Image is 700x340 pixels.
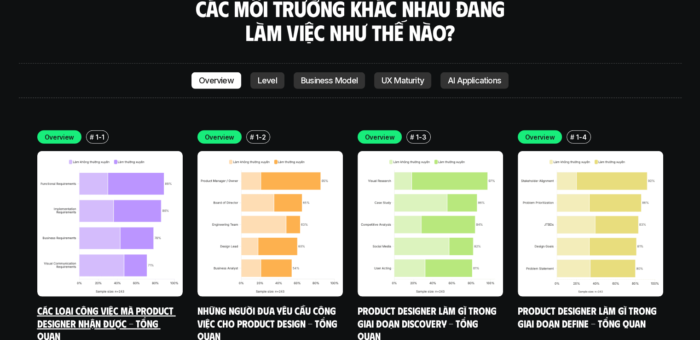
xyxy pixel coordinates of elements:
[440,72,509,89] a: AI Applications
[199,76,234,85] p: Overview
[250,134,254,141] h6: #
[256,132,266,142] p: 1-2
[45,132,75,142] p: Overview
[374,72,431,89] a: UX Maturity
[191,72,241,89] a: Overview
[382,76,424,85] p: UX Maturity
[576,132,586,142] p: 1-4
[448,76,501,85] p: AI Applications
[250,72,284,89] a: Level
[518,304,659,329] a: Product Designer làm gì trong giai đoạn Define - Tổng quan
[301,76,358,85] p: Business Model
[570,134,574,141] h6: #
[90,134,94,141] h6: #
[365,132,395,142] p: Overview
[525,132,555,142] p: Overview
[294,72,365,89] a: Business Model
[258,76,277,85] p: Level
[96,132,104,142] p: 1-1
[410,134,414,141] h6: #
[205,132,235,142] p: Overview
[416,132,426,142] p: 1-3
